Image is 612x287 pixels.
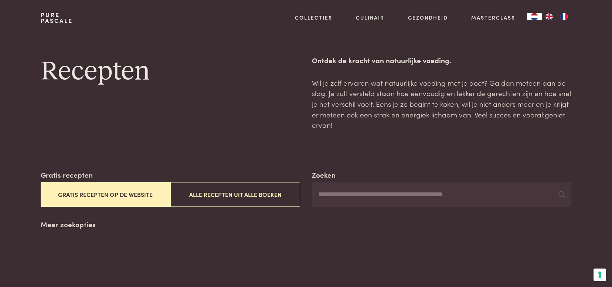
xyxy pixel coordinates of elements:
label: Gratis recepten [41,170,93,180]
a: NL [527,13,542,20]
a: FR [557,13,571,20]
a: EN [542,13,557,20]
h1: Recepten [41,55,300,88]
button: Uw voorkeuren voor toestemming voor trackingtechnologieën [594,269,606,281]
ul: Language list [542,13,571,20]
label: Zoeken [312,170,336,180]
button: Alle recepten uit alle boeken [170,182,300,207]
a: Masterclass [471,14,515,21]
a: Collecties [295,14,332,21]
button: Gratis recepten op de website [41,182,170,207]
div: Language [527,13,542,20]
p: Wil je zelf ervaren wat natuurlijke voeding met je doet? Ga dan meteen aan de slag. Je zult verst... [312,78,571,130]
aside: Language selected: Nederlands [527,13,571,20]
a: Culinair [356,14,384,21]
a: PurePascale [41,12,73,24]
a: Gezondheid [408,14,448,21]
strong: Ontdek de kracht van natuurlijke voeding. [312,55,451,65]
